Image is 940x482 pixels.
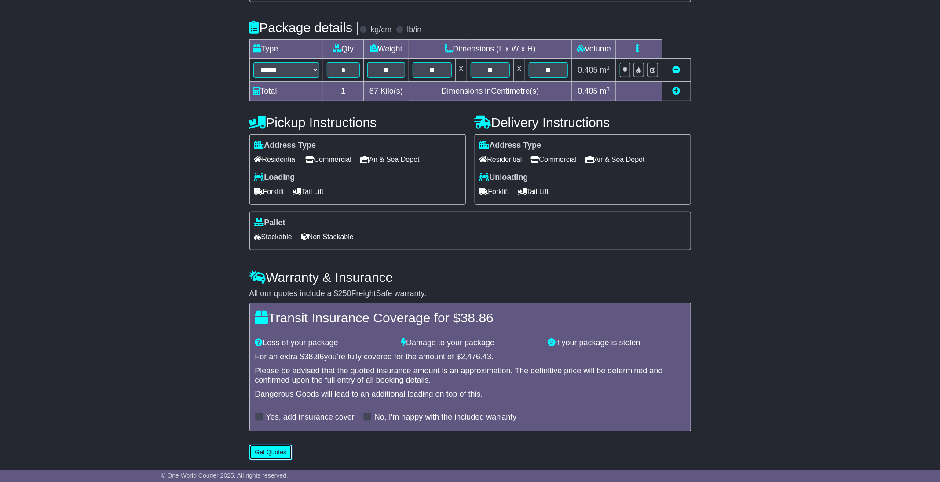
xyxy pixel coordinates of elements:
span: Air & Sea Depot [585,153,645,166]
sup: 3 [607,65,610,71]
label: lb/in [407,25,421,35]
td: Weight [364,40,409,59]
div: If your package is stolen [543,338,690,348]
td: Qty [323,40,364,59]
td: x [514,59,525,82]
span: Tail Lift [293,185,324,198]
label: Unloading [479,173,528,183]
label: Loading [254,173,295,183]
td: x [455,59,467,82]
div: For an extra $ you're fully covered for the amount of $ . [255,352,685,362]
div: Dangerous Goods will lead to an additional loading on top of this. [255,390,685,399]
sup: 3 [607,86,610,92]
td: Type [249,40,323,59]
label: No, I'm happy with the included warranty [374,413,517,422]
td: Dimensions in Centimetre(s) [409,82,572,101]
span: Residential [479,153,522,166]
span: Tail Lift [518,185,549,198]
span: 87 [369,87,378,95]
h4: Delivery Instructions [475,115,691,130]
span: 0.405 [578,66,598,74]
span: Stackable [254,230,292,244]
span: © One World Courier 2025. All rights reserved. [161,472,288,479]
td: Dimensions (L x W x H) [409,40,572,59]
label: Address Type [479,141,541,150]
a: Add new item [673,87,680,95]
label: kg/cm [370,25,391,35]
div: Damage to your package [397,338,543,348]
span: 38.86 [461,310,494,325]
label: Address Type [254,141,316,150]
span: 2,476.43 [461,352,491,361]
td: Kilo(s) [364,82,409,101]
h4: Transit Insurance Coverage for $ [255,310,685,325]
span: 38.86 [304,352,324,361]
td: Total [249,82,323,101]
div: Please be advised that the quoted insurance amount is an approximation. The definitive price will... [255,366,685,385]
h4: Warranty & Insurance [249,270,691,285]
span: Forklift [254,185,284,198]
div: Loss of your package [251,338,397,348]
span: Commercial [306,153,351,166]
span: m [600,66,610,74]
span: Residential [254,153,297,166]
label: Yes, add insurance cover [266,413,355,422]
span: m [600,87,610,95]
label: Pallet [254,218,285,228]
span: Air & Sea Depot [360,153,420,166]
span: 250 [338,289,351,298]
button: Get Quotes [249,445,293,460]
h4: Pickup Instructions [249,115,466,130]
span: Forklift [479,185,509,198]
td: 1 [323,82,364,101]
span: Non Stackable [301,230,354,244]
a: Remove this item [673,66,680,74]
div: All our quotes include a $ FreightSafe warranty. [249,289,691,299]
h4: Package details | [249,20,360,35]
span: Commercial [531,153,577,166]
td: Volume [572,40,616,59]
span: 0.405 [578,87,598,95]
